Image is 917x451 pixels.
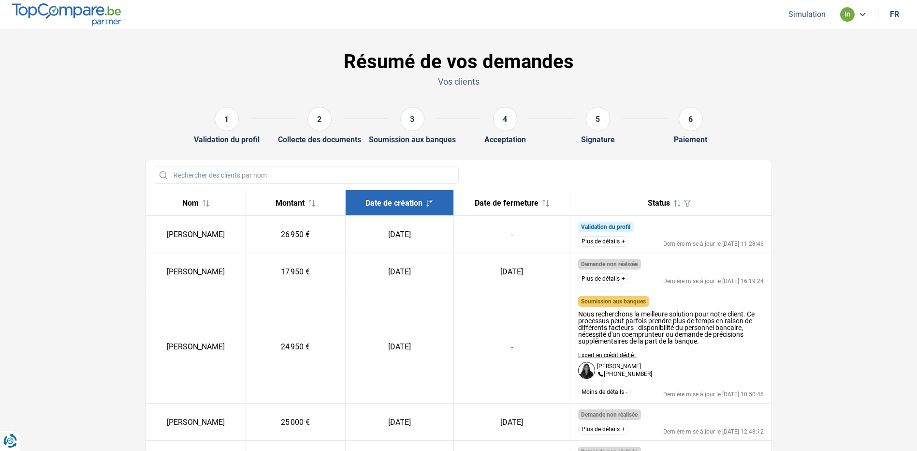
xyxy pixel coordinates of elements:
[453,216,570,253] td: -
[663,429,764,435] div: Dernière mise à jour le [DATE] 12:48:12
[194,135,260,144] div: Validation du profil
[840,7,855,22] div: in
[578,424,628,435] button: Plus de détails
[663,241,764,247] div: Dernière mise à jour le [DATE] 11:28:46
[346,290,453,404] td: [DATE]
[365,198,422,208] span: Date de création
[246,253,346,290] td: 17 950 €
[475,198,539,208] span: Date de fermeture
[581,135,615,144] div: Signature
[453,290,570,404] td: -
[346,253,453,290] td: [DATE]
[453,404,570,441] td: [DATE]
[346,216,453,253] td: [DATE]
[578,387,631,397] button: Moins de détails
[146,253,246,290] td: [PERSON_NAME]
[154,166,459,184] input: Rechercher des clients par nom
[182,198,199,208] span: Nom
[493,107,517,131] div: 4
[581,411,638,418] span: Demande non réalisée
[146,50,772,74] h1: Résumé de vos demandes
[597,371,652,378] p: [PHONE_NUMBER]
[679,107,703,131] div: 6
[146,290,246,404] td: [PERSON_NAME]
[578,236,628,247] button: Plus de détails
[581,298,646,305] span: Soumission aux banques
[674,135,707,144] div: Paiement
[890,10,899,19] div: fr
[146,216,246,253] td: [PERSON_NAME]
[663,278,764,284] div: Dernière mise à jour le [DATE] 16:19:24
[246,216,346,253] td: 26 950 €
[786,9,829,19] button: Simulation
[276,198,305,208] span: Montant
[278,135,361,144] div: Collecte des documents
[215,107,239,131] div: 1
[581,261,638,268] span: Demande non réalisée
[648,198,670,208] span: Status
[581,224,630,230] span: Validation du profil
[663,391,764,397] div: Dernière mise à jour le [DATE] 10:50:46
[586,107,610,131] div: 5
[578,352,652,358] p: Expert en crédit dédié :
[246,290,346,404] td: 24 950 €
[597,371,604,378] img: +3228860076
[346,404,453,441] td: [DATE]
[484,135,526,144] div: Acceptation
[400,107,424,131] div: 3
[369,135,456,144] div: Soumission aux banques
[597,363,641,369] p: [PERSON_NAME]
[307,107,332,131] div: 2
[578,362,595,379] img: Dayana Santamaria
[246,404,346,441] td: 25 000 €
[12,3,121,25] img: TopCompare.be
[453,253,570,290] td: [DATE]
[146,75,772,88] p: Vos clients
[578,311,764,345] div: Nous recherchons la meilleure solution pour notre client. Ce processus peut parfois prendre plus ...
[146,404,246,441] td: [PERSON_NAME]
[578,273,628,284] button: Plus de détails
